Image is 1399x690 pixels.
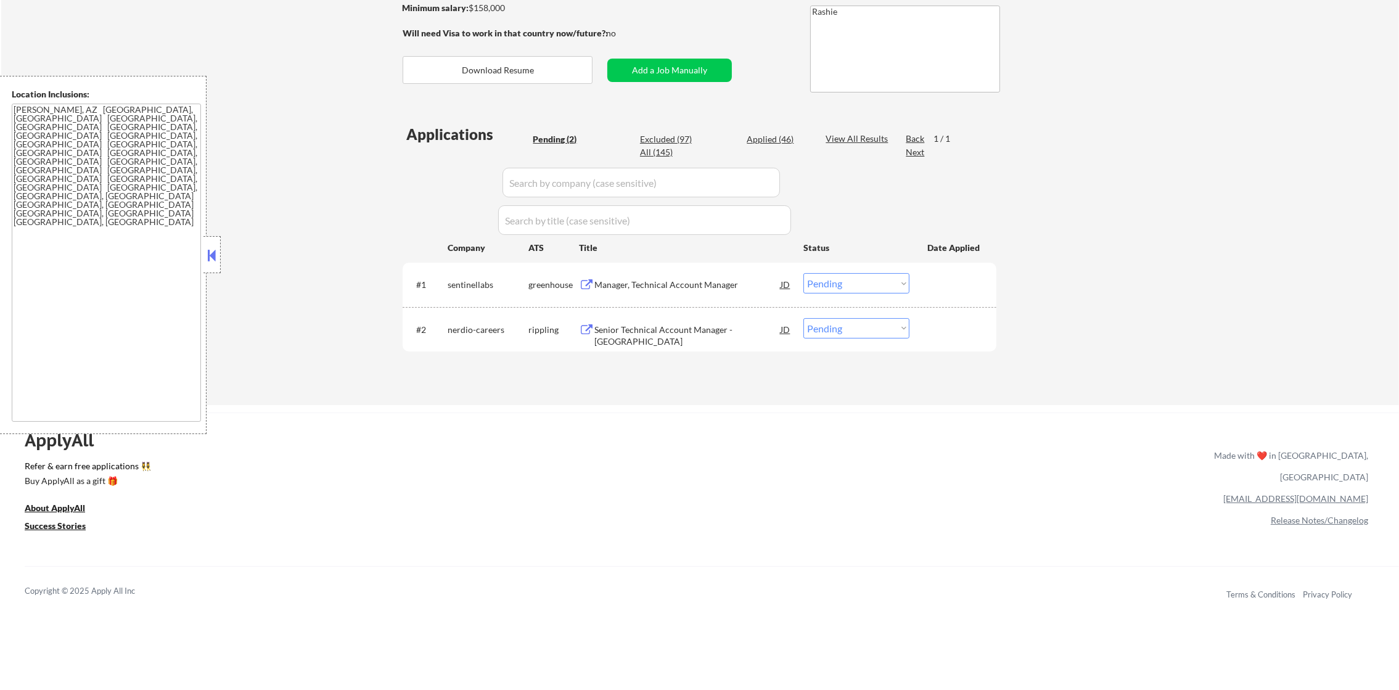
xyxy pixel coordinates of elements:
div: Company [448,242,528,254]
div: 1 / 1 [933,133,962,145]
div: rippling [528,324,579,336]
div: Copyright © 2025 Apply All Inc [25,585,166,598]
div: no [606,27,641,39]
div: Next [906,146,925,158]
div: nerdio-careers [448,324,528,336]
div: ApplyAll [25,430,108,451]
button: Add a Job Manually [607,59,732,82]
div: Applications [406,127,528,142]
strong: Will need Visa to work in that country now/future?: [403,28,608,38]
input: Search by title (case sensitive) [498,205,791,235]
u: Success Stories [25,520,86,531]
div: Applied (46) [747,133,808,146]
div: Senior Technical Account Manager - [GEOGRAPHIC_DATA] [594,324,781,348]
u: About ApplyAll [25,503,85,513]
div: $158,000 [402,2,607,14]
div: JD [779,318,792,340]
div: Back [906,133,925,145]
a: Terms & Conditions [1226,589,1295,599]
div: JD [779,273,792,295]
input: Search by company (case sensitive) [503,168,780,197]
a: About ApplyAll [25,502,102,517]
div: All (145) [640,146,702,158]
div: Manager, Technical Account Manager [594,279,781,291]
div: greenhouse [528,279,579,291]
a: Buy ApplyAll as a gift 🎁 [25,475,148,490]
div: Excluded (97) [640,133,702,146]
a: Privacy Policy [1303,589,1352,599]
div: Date Applied [927,242,982,254]
div: Pending (2) [533,133,594,146]
div: Location Inclusions: [12,88,202,101]
a: [EMAIL_ADDRESS][DOMAIN_NAME] [1223,493,1368,504]
div: #1 [416,279,438,291]
a: Refer & earn free applications 👯‍♀️ [25,462,956,475]
div: #2 [416,324,438,336]
button: Download Resume [403,56,593,84]
div: Buy ApplyAll as a gift 🎁 [25,477,148,485]
div: Status [803,236,909,258]
strong: Minimum salary: [402,2,469,13]
div: ATS [528,242,579,254]
a: Success Stories [25,520,102,535]
div: View All Results [826,133,892,145]
a: Release Notes/Changelog [1271,515,1368,525]
div: Title [579,242,792,254]
div: Made with ❤️ in [GEOGRAPHIC_DATA], [GEOGRAPHIC_DATA] [1209,445,1368,488]
div: sentinellabs [448,279,528,291]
